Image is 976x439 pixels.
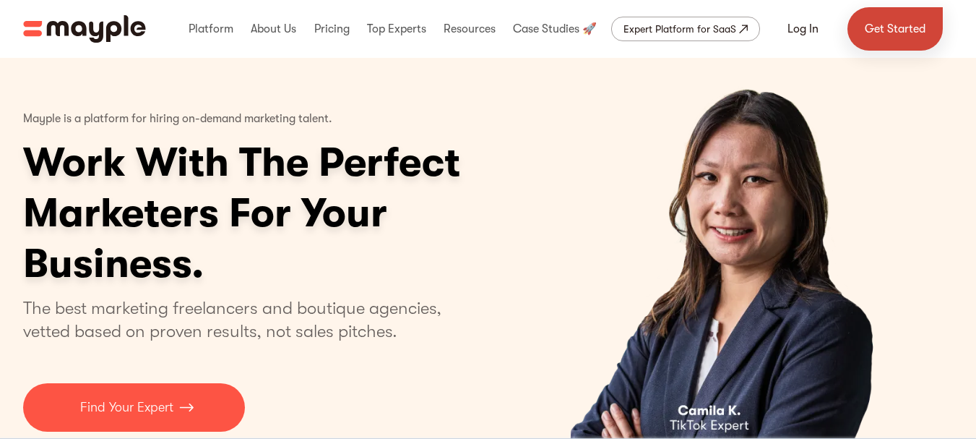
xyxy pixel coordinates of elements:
a: Find Your Expert [23,383,245,432]
div: Resources [440,6,499,52]
a: home [23,15,146,43]
p: Find Your Expert [80,398,173,417]
p: Mayple is a platform for hiring on-demand marketing talent. [23,101,332,137]
img: Mayple logo [23,15,146,43]
h1: Work With The Perfect Marketers For Your Business. [23,137,572,289]
div: Expert Platform for SaaS [623,20,736,38]
p: The best marketing freelancers and boutique agencies, vetted based on proven results, not sales p... [23,297,459,343]
a: Get Started [847,7,943,51]
div: Platform [185,6,237,52]
div: Pricing [311,6,353,52]
a: Log In [770,12,836,46]
div: Top Experts [363,6,430,52]
div: About Us [247,6,300,52]
a: Expert Platform for SaaS [611,17,760,41]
